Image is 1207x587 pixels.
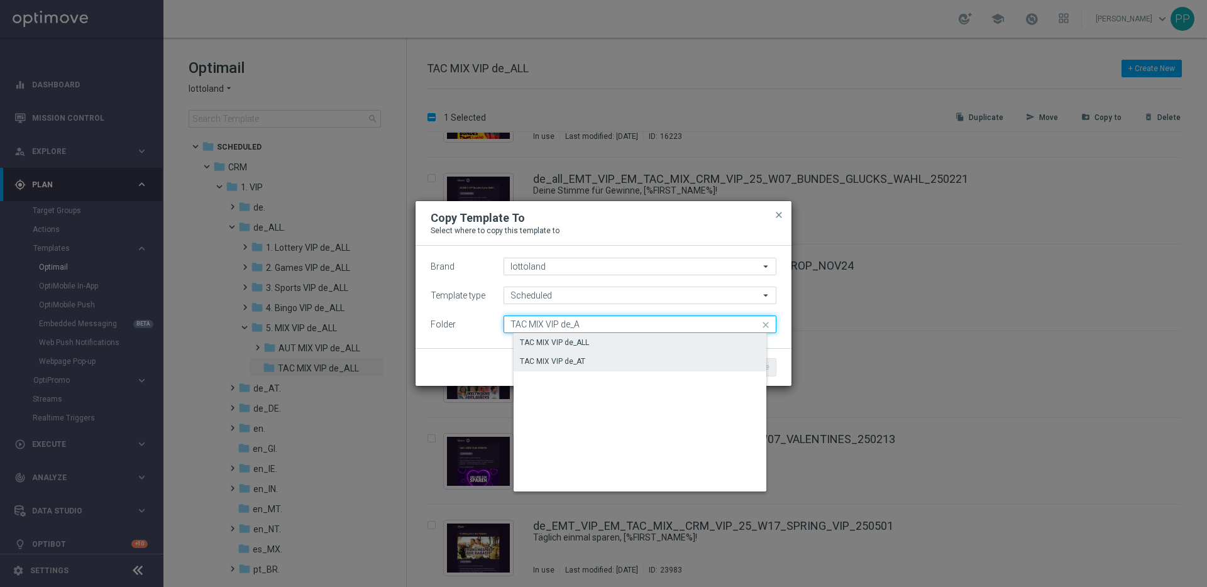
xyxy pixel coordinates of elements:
i: arrow_drop_down [760,258,773,275]
i: arrow_drop_down [760,287,773,304]
div: TAC MIX VIP de_AT [520,356,585,367]
p: Select where to copy this template to [431,226,776,236]
input: Quick find [504,315,776,333]
div: Press SPACE to deselect this row. [514,334,786,353]
label: Folder [431,319,456,330]
div: Press SPACE to select this row. [514,353,786,371]
span: close [774,210,784,220]
label: Template type [431,290,485,301]
i: close [760,316,773,334]
label: Brand [431,261,455,272]
h2: Copy Template To [431,211,525,226]
div: TAC MIX VIP de_ALL [520,337,589,348]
